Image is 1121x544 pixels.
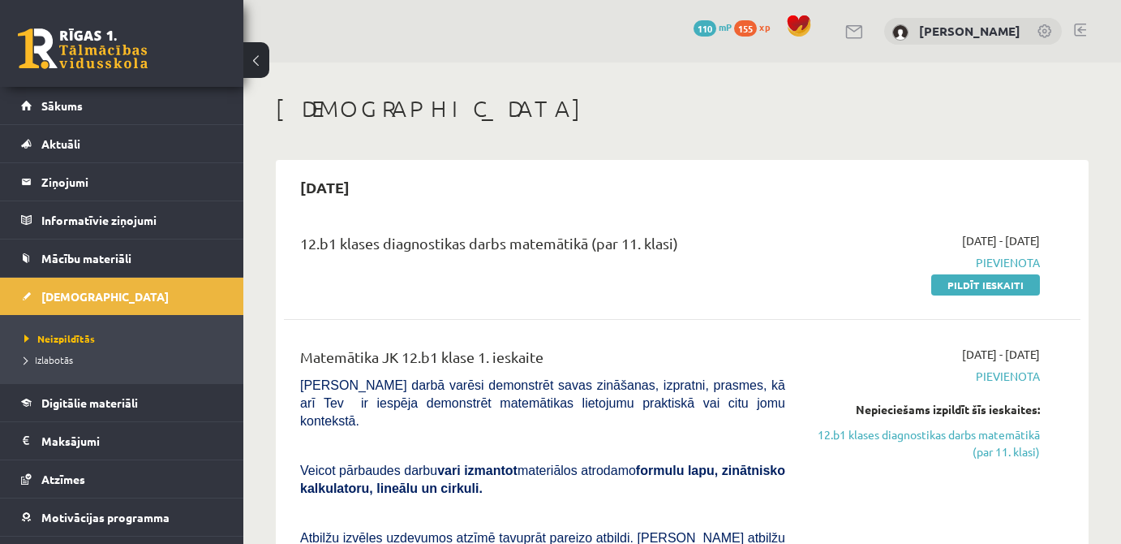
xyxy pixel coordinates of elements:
[21,499,223,536] a: Motivācijas programma
[24,332,95,345] span: Neizpildītās
[810,254,1040,271] span: Pievienota
[919,23,1020,39] a: [PERSON_NAME]
[962,346,1040,363] span: [DATE] - [DATE]
[810,401,1040,418] div: Nepieciešams izpildīt šīs ieskaites:
[300,464,785,495] span: Veicot pārbaudes darbu materiālos atrodamo
[24,352,227,367] a: Izlabotās
[41,98,83,113] span: Sākums
[41,395,138,410] span: Digitālie materiāli
[21,240,223,277] a: Mācību materiāli
[41,422,223,460] legend: Maksājumi
[276,95,1089,123] h1: [DEMOGRAPHIC_DATA]
[21,422,223,460] a: Maksājumi
[41,201,223,239] legend: Informatīvie ziņojumi
[21,278,223,315] a: [DEMOGRAPHIC_DATA]
[962,232,1040,249] span: [DATE] - [DATE]
[24,353,73,366] span: Izlabotās
[694,20,732,33] a: 110 mP
[21,125,223,162] a: Aktuāli
[810,368,1040,385] span: Pievienota
[759,20,770,33] span: xp
[734,20,778,33] a: 155 xp
[300,232,785,262] div: 12.b1 klases diagnostikas darbs matemātikā (par 11. klasi)
[18,28,148,69] a: Rīgas 1. Tālmācības vidusskola
[437,464,518,477] b: vari izmantot
[41,289,169,304] span: [DEMOGRAPHIC_DATA]
[21,201,223,239] a: Informatīvie ziņojumi
[21,87,223,124] a: Sākums
[892,24,908,41] img: Anna Elizabete Aužele
[41,163,223,201] legend: Ziņojumi
[300,346,785,376] div: Matemātika JK 12.b1 klase 1. ieskaite
[810,426,1040,460] a: 12.b1 klases diagnostikas darbs matemātikā (par 11. klasi)
[41,136,80,151] span: Aktuāli
[21,460,223,498] a: Atzīmes
[41,251,131,266] span: Mācību materiāli
[21,163,223,201] a: Ziņojumi
[41,472,85,486] span: Atzīmes
[734,20,757,37] span: 155
[21,384,223,421] a: Digitālie materiāli
[284,168,366,206] h2: [DATE]
[41,510,170,525] span: Motivācijas programma
[694,20,716,37] span: 110
[300,464,785,495] b: formulu lapu, zinātnisko kalkulatoru, lineālu un cirkuli.
[24,331,227,346] a: Neizpildītās
[719,20,732,33] span: mP
[931,274,1040,296] a: Pildīt ieskaiti
[300,378,785,428] span: [PERSON_NAME] darbā varēsi demonstrēt savas zināšanas, izpratni, prasmes, kā arī Tev ir iespēja d...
